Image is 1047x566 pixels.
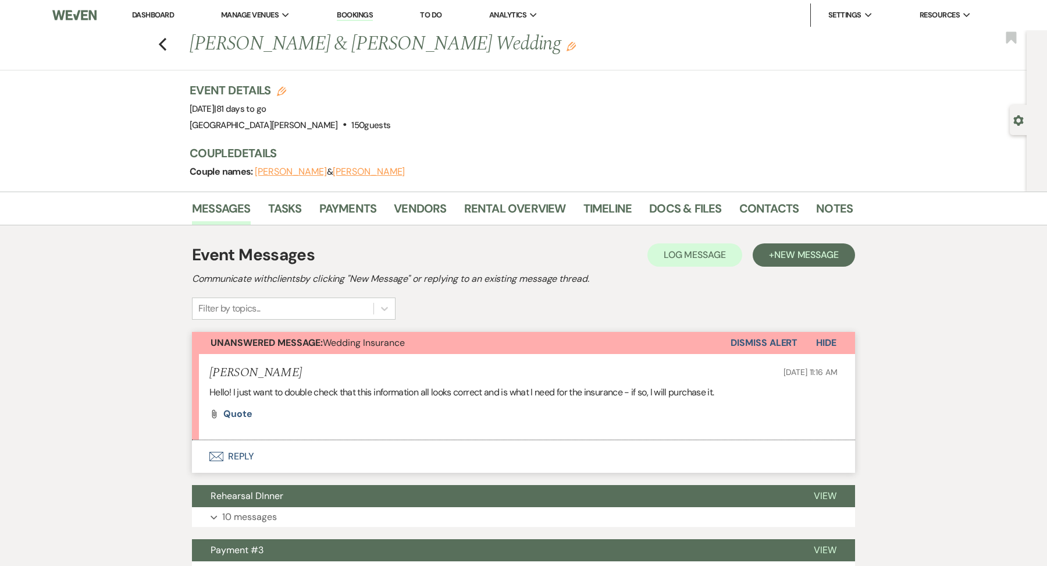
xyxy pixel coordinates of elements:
[192,539,795,561] button: Payment #3
[394,199,446,225] a: Vendors
[268,199,302,225] a: Tasks
[731,332,797,354] button: Dismiss Alert
[192,243,315,267] h1: Event Messages
[221,9,279,21] span: Manage Venues
[797,332,855,354] button: Hide
[192,332,731,354] button: Unanswered Message:Wedding Insurance
[920,9,960,21] span: Resources
[132,10,174,20] a: Dashboard
[337,10,373,21] a: Bookings
[739,199,799,225] a: Contacts
[784,367,838,377] span: [DATE] 11:16 AM
[211,490,283,502] span: Rehearsal DInner
[351,119,390,131] span: 150 guests
[190,82,390,98] h3: Event Details
[209,385,838,400] p: Hello! I just want to double check that this information all looks correct and is what I need for...
[223,409,252,419] a: Quote
[192,485,795,507] button: Rehearsal DInner
[583,199,632,225] a: Timeline
[223,408,252,420] span: Quote
[319,199,377,225] a: Payments
[198,302,261,316] div: Filter by topics...
[192,272,855,286] h2: Communicate with clients by clicking "New Message" or replying to an existing message thread.
[795,539,855,561] button: View
[828,9,861,21] span: Settings
[190,30,711,58] h1: [PERSON_NAME] & [PERSON_NAME] Wedding
[211,544,263,556] span: Payment #3
[664,249,726,261] span: Log Message
[190,145,841,161] h3: Couple Details
[255,167,327,176] button: [PERSON_NAME]
[567,41,576,51] button: Edit
[211,337,323,349] strong: Unanswered Message:
[814,490,836,502] span: View
[816,337,836,349] span: Hide
[192,440,855,473] button: Reply
[190,119,338,131] span: [GEOGRAPHIC_DATA][PERSON_NAME]
[211,337,405,349] span: Wedding Insurance
[209,366,302,380] h5: [PERSON_NAME]
[649,199,721,225] a: Docs & Files
[774,249,839,261] span: New Message
[192,199,251,225] a: Messages
[795,485,855,507] button: View
[753,243,855,267] button: +New Message
[192,507,855,527] button: 10 messages
[333,167,405,176] button: [PERSON_NAME]
[222,510,277,525] p: 10 messages
[464,199,566,225] a: Rental Overview
[647,243,742,267] button: Log Message
[814,544,836,556] span: View
[190,165,255,178] span: Couple names:
[255,166,405,178] span: &
[190,103,266,115] span: [DATE]
[489,9,526,21] span: Analytics
[420,10,441,20] a: To Do
[214,103,266,115] span: |
[816,199,853,225] a: Notes
[52,3,97,27] img: Weven Logo
[1013,114,1024,125] button: Open lead details
[216,103,266,115] span: 81 days to go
